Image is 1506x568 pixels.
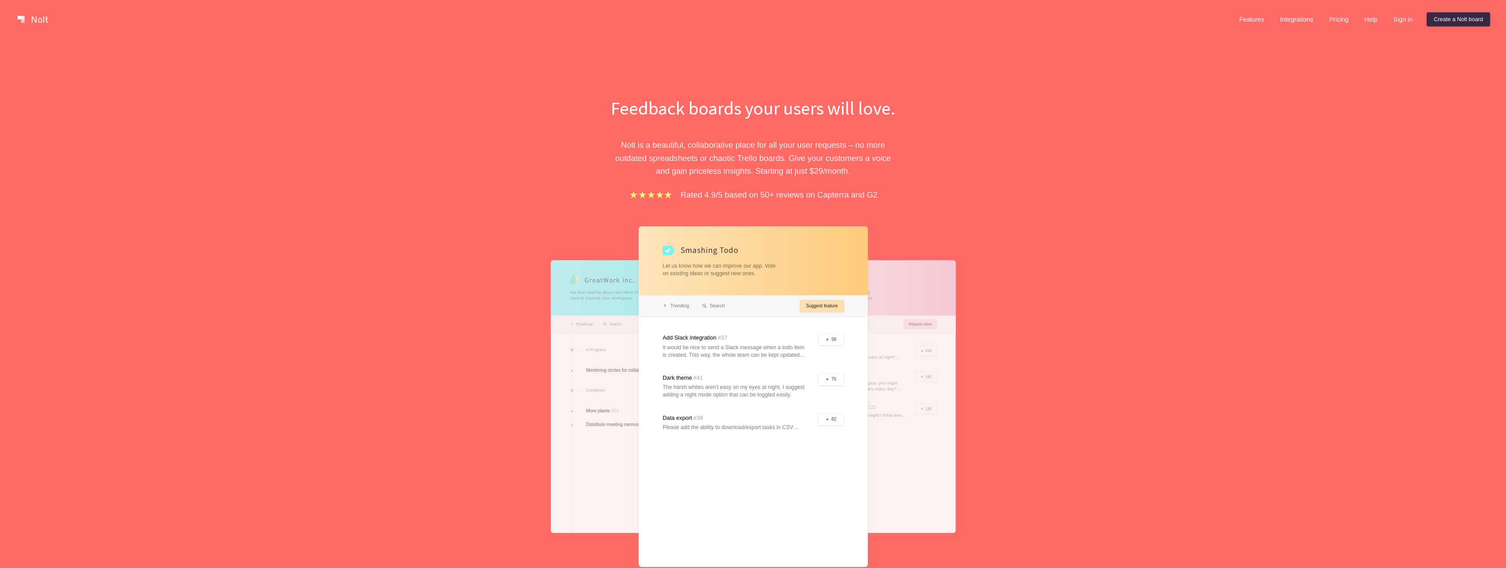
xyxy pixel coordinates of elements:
[1427,12,1490,26] a: Create a Nolt board
[680,188,878,201] p: Rated 4.9/5 based on 50+ reviews on Capterra and G2
[1273,12,1320,26] a: Integrations
[601,95,905,121] h1: Feedback boards your users will love.
[1386,12,1420,26] a: Sign in
[628,190,673,200] img: stars.b067e34983.png
[601,138,905,177] p: Nolt is a beautiful, collaborative place for all your user requests – no more outdated spreadshee...
[1357,12,1385,26] a: Help
[1232,12,1272,26] a: Features
[1322,12,1356,26] a: Pricing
